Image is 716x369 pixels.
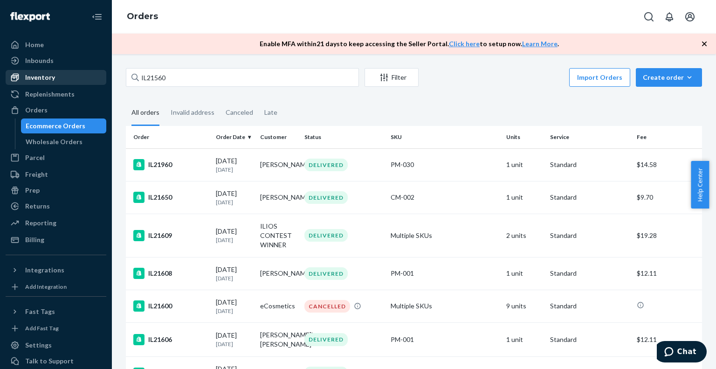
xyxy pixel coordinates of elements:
[216,298,253,315] div: [DATE]
[503,126,547,148] th: Units
[6,281,106,292] a: Add Integration
[304,229,348,242] div: DELIVERED
[6,167,106,182] a: Freight
[643,73,695,82] div: Create order
[216,274,253,282] p: [DATE]
[133,230,208,241] div: IL21609
[10,12,50,21] img: Flexport logo
[25,265,64,275] div: Integrations
[25,153,45,162] div: Parcel
[365,68,419,87] button: Filter
[25,341,52,350] div: Settings
[365,73,418,82] div: Filter
[660,7,679,26] button: Open notifications
[216,198,253,206] p: [DATE]
[6,216,106,230] a: Reporting
[503,148,547,181] td: 1 unit
[216,189,253,206] div: [DATE]
[25,90,75,99] div: Replenishments
[387,290,502,322] td: Multiple SKUs
[6,199,106,214] a: Returns
[25,105,48,115] div: Orders
[550,231,629,240] p: Standard
[216,236,253,244] p: [DATE]
[550,160,629,169] p: Standard
[25,235,44,244] div: Billing
[26,121,85,131] div: Ecommerce Orders
[127,11,158,21] a: Orders
[25,283,67,291] div: Add Integration
[133,300,208,312] div: IL21600
[25,218,56,228] div: Reporting
[216,331,253,348] div: [DATE]
[216,227,253,244] div: [DATE]
[387,126,502,148] th: SKU
[21,118,107,133] a: Ecommerce Orders
[6,103,106,118] a: Orders
[256,290,301,322] td: eCosmetics
[569,68,630,87] button: Import Orders
[264,100,277,125] div: Late
[391,269,498,278] div: PM-001
[226,100,253,125] div: Canceled
[25,56,54,65] div: Inbounds
[657,341,707,364] iframe: Opens a widget where you can chat to one of our agents
[256,148,301,181] td: [PERSON_NAME]
[133,159,208,170] div: IL21960
[25,186,40,195] div: Prep
[216,156,253,174] div: [DATE]
[449,40,480,48] a: Click here
[503,290,547,322] td: 9 units
[550,193,629,202] p: Standard
[25,202,50,211] div: Returns
[6,37,106,52] a: Home
[88,7,106,26] button: Close Navigation
[6,70,106,85] a: Inventory
[503,323,547,357] td: 1 unit
[550,269,629,278] p: Standard
[260,39,559,49] p: Enable MFA within 21 days to keep accessing the Seller Portal. to setup now. .
[387,214,502,257] td: Multiple SKUs
[503,181,547,214] td: 1 unit
[550,301,629,311] p: Standard
[636,68,702,87] button: Create order
[6,354,106,369] button: Talk to Support
[391,335,498,344] div: PM-001
[131,100,159,126] div: All orders
[550,335,629,344] p: Standard
[260,133,297,141] div: Customer
[633,323,702,357] td: $12.11
[26,137,83,146] div: Wholesale Orders
[681,7,699,26] button: Open account menu
[256,214,301,257] td: ILIOS CONTEST WINNER
[25,324,59,332] div: Add Fast Tag
[503,214,547,257] td: 2 units
[6,323,106,334] a: Add Fast Tag
[6,263,106,278] button: Integrations
[21,134,107,149] a: Wholesale Orders
[216,166,253,174] p: [DATE]
[633,148,702,181] td: $14.58
[691,161,709,209] button: Help Center
[171,100,214,125] div: Invalid address
[25,40,44,49] div: Home
[25,307,55,316] div: Fast Tags
[256,257,301,290] td: [PERSON_NAME]
[6,338,106,353] a: Settings
[391,193,498,202] div: CM-002
[546,126,633,148] th: Service
[119,3,165,30] ol: breadcrumbs
[522,40,558,48] a: Learn More
[216,340,253,348] p: [DATE]
[6,183,106,198] a: Prep
[25,73,55,82] div: Inventory
[25,170,48,179] div: Freight
[216,307,253,315] p: [DATE]
[304,300,350,313] div: CANCELLED
[640,7,658,26] button: Open Search Box
[633,214,702,257] td: $19.28
[216,265,253,282] div: [DATE]
[126,68,359,87] input: Search orders
[391,160,498,169] div: PM-030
